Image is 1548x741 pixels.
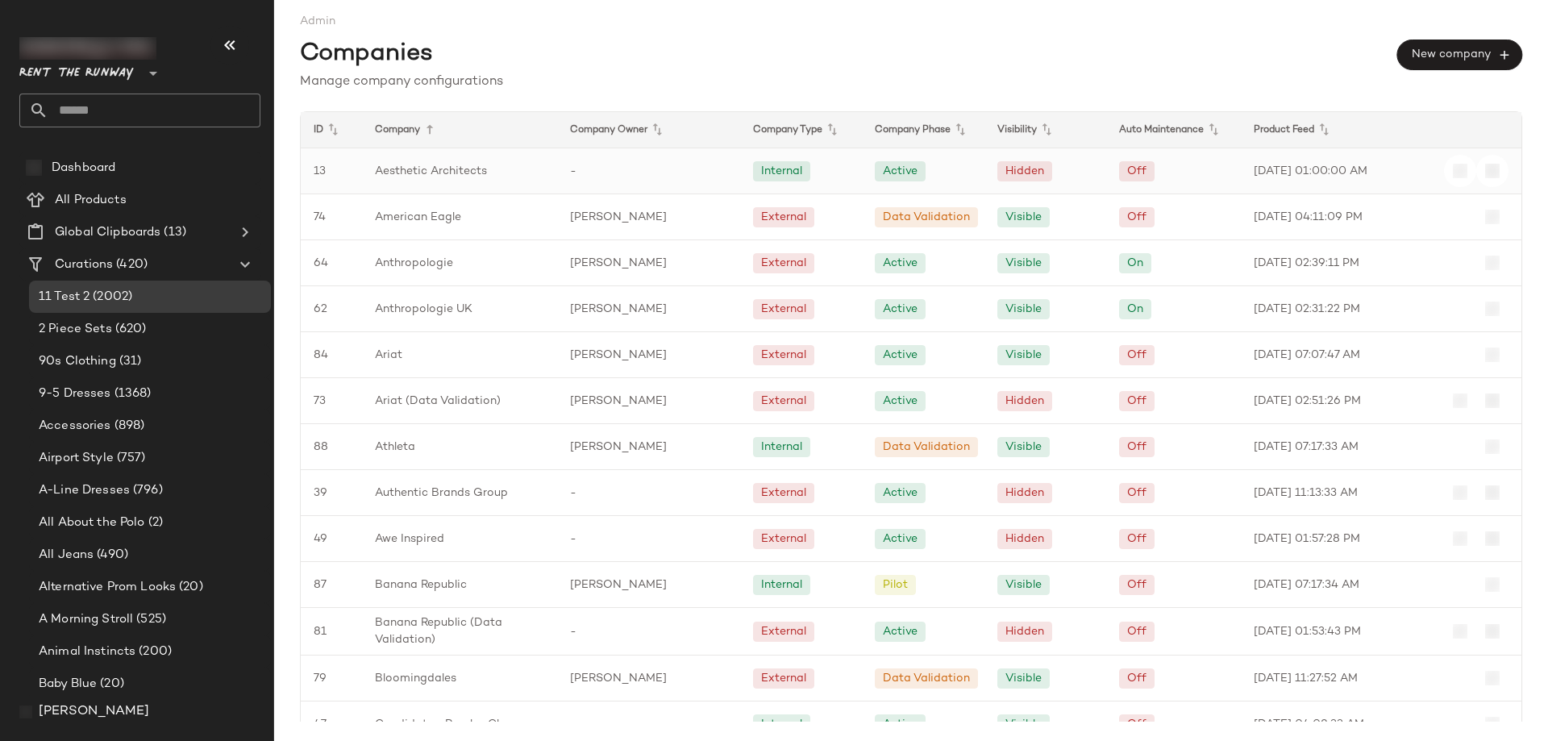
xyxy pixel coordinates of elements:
span: (200) [135,643,172,661]
img: svg%3e [1485,717,1500,731]
div: Visible [1005,255,1042,272]
div: Visible [1005,577,1042,593]
div: Active [883,347,918,364]
span: A-Line Dresses [39,481,130,500]
span: [DATE] 04:11:09 PM [1254,209,1363,226]
div: Product Feed [1241,112,1448,148]
span: [PERSON_NAME] [570,393,667,410]
div: Active [883,716,918,733]
div: Data Validation [883,209,970,226]
div: Hidden [1005,485,1044,502]
div: External [761,623,806,640]
div: On [1127,301,1143,318]
div: Active [883,531,918,547]
span: 64 [314,255,328,272]
img: svg%3e [1485,439,1500,454]
span: Awe Inspired [375,531,444,547]
span: (420) [113,256,148,274]
div: External [761,393,806,410]
span: [PERSON_NAME] [39,702,149,722]
span: 9-5 Dresses [39,385,111,403]
span: New company [1411,48,1508,62]
span: [DATE] 02:31:22 PM [1254,301,1360,318]
span: (898) [111,417,145,435]
span: 13 [314,163,326,180]
span: (20) [97,675,124,693]
img: svg%3e [1453,485,1467,500]
div: Off [1127,670,1146,687]
span: 79 [314,670,327,687]
span: (13) [160,223,186,242]
div: Off [1127,716,1146,733]
img: svg%3e [1485,485,1500,500]
span: All About the Polo [39,514,145,532]
span: - [570,716,576,733]
span: Authentic Brands Group [375,485,508,502]
span: 74 [314,209,326,226]
div: Off [1127,623,1146,640]
span: (796) [130,481,163,500]
div: Active [883,393,918,410]
span: [DATE] 07:17:33 AM [1254,439,1359,456]
img: svg%3e [1485,210,1500,224]
div: Visible [1005,301,1042,318]
div: Hidden [1005,623,1044,640]
div: Internal [761,716,802,733]
img: svg%3e [1485,671,1500,685]
div: Active [883,623,918,640]
div: Off [1127,485,1146,502]
span: (20) [176,578,203,597]
span: - [570,531,576,547]
div: External [761,255,806,272]
div: External [761,301,806,318]
div: Internal [761,577,802,593]
img: svg%3e [1485,624,1500,639]
span: Candidates: Revolve Clone [375,716,519,733]
div: Company Owner [557,112,740,148]
div: Visibility [984,112,1106,148]
span: Dashboard [52,159,115,177]
span: Accessories [39,417,111,435]
span: Global Clipboards [55,223,160,242]
div: Hidden [1005,163,1044,180]
span: - [570,623,576,640]
span: [DATE] 01:53:43 PM [1254,623,1361,640]
img: svg%3e [1485,256,1500,270]
span: [PERSON_NAME] [570,255,667,272]
span: [PERSON_NAME] [570,577,667,593]
span: Bloomingdales [375,670,456,687]
div: External [761,209,806,226]
span: [DATE] 07:17:34 AM [1254,577,1359,593]
div: Manage company configurations [300,73,1522,92]
div: Visible [1005,347,1042,364]
div: Hidden [1005,531,1044,547]
span: All Products [55,191,127,210]
img: svg%3e [1485,577,1500,592]
div: Internal [761,163,802,180]
span: (757) [114,449,146,468]
span: [DATE] 04:08:33 AM [1254,716,1364,733]
span: 88 [314,439,328,456]
span: Rent the Runway [19,55,134,84]
div: External [761,485,806,502]
span: (2) [145,514,163,532]
span: (1368) [111,385,152,403]
div: Active [883,255,918,272]
span: [DATE] 01:57:28 PM [1254,531,1360,547]
div: Pilot [883,577,908,593]
span: [DATE] 11:13:33 AM [1254,485,1358,502]
div: On [1127,255,1143,272]
span: A Morning Stroll [39,610,133,629]
span: Anthropologie UK [375,301,472,318]
span: Banana Republic (Data Validation) [375,614,544,648]
div: Off [1127,439,1146,456]
span: Baby Blue [39,675,97,693]
img: svg%3e [1485,302,1500,316]
span: 39 [314,485,327,502]
span: (2002) [89,288,132,306]
span: [DATE] 07:07:47 AM [1254,347,1360,364]
span: [PERSON_NAME] [570,301,667,318]
span: [PERSON_NAME] [570,347,667,364]
div: Active [883,485,918,502]
span: (620) [112,320,147,339]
